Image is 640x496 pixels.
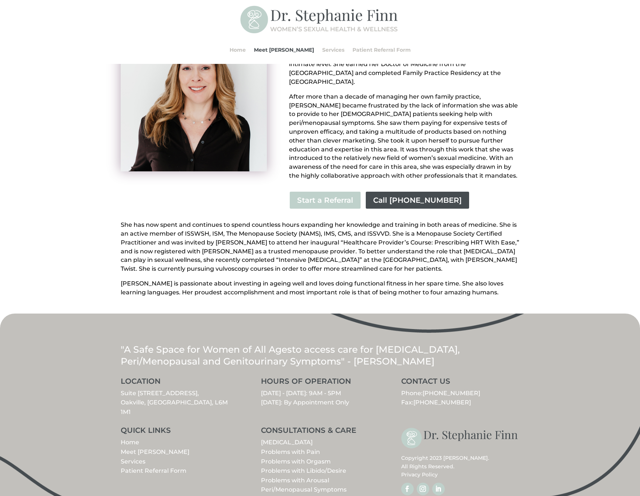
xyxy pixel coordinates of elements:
a: Problems with Arousal [261,477,329,484]
a: Patient Referral Form [121,467,186,474]
a: [PHONE_NUMBER] [423,390,480,397]
a: [MEDICAL_DATA] [261,439,313,446]
img: Stephanie Finn Headshot 02 [121,25,267,171]
a: Problems with Orgasm [261,458,331,465]
a: Peri/Menopausal Symptoms [261,486,347,493]
a: Call [PHONE_NUMBER] [365,191,470,209]
a: Follow on Facebook [401,483,414,495]
a: Problems with Pain [261,448,320,455]
a: Services [121,458,145,465]
h3: LOCATION [121,377,239,389]
a: Meet [PERSON_NAME] [254,36,314,64]
a: Patient Referral Form [352,36,411,64]
a: Start a Referral [289,191,361,209]
p: Phone: Fax: [401,389,519,407]
p: "A Safe Space for Women of All Ages [121,343,519,367]
a: Home [121,439,139,446]
a: Services [322,36,344,64]
p: [DATE] - [DATE]: 9AM - 5PM [DATE]: By Appointment Only [261,389,379,407]
a: Meet [PERSON_NAME] [121,448,189,455]
img: stephanie-finn-logo-dark [401,427,519,450]
a: Follow on LinkedIn [432,483,445,495]
p: She has now spent and continues to spend countless hours expanding her knowledge and training in ... [121,220,519,279]
a: Suite [STREET_ADDRESS],Oakville, [GEOGRAPHIC_DATA], L6M 1M1 [121,390,228,415]
a: Problems with Libido/Desire [261,467,346,474]
h3: CONTACT US [401,377,519,389]
p: Copyright 2023 [PERSON_NAME]. All Rights Reserved. [401,454,519,479]
p: After more than a decade of managing her own family practice, [PERSON_NAME] became frustrated by ... [289,92,519,180]
h3: HOURS OF OPERATION [261,377,379,389]
a: Follow on Instagram [417,483,429,495]
a: Privacy Policy [401,471,438,478]
span: [PHONE_NUMBER] [413,399,471,406]
h3: CONSULTATIONS & CARE [261,427,379,438]
h3: QUICK LINKS [121,427,239,438]
p: [PERSON_NAME] is passionate about investing in ageing well and loves doing functional fitness in ... [121,279,519,297]
a: Home [230,36,246,64]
